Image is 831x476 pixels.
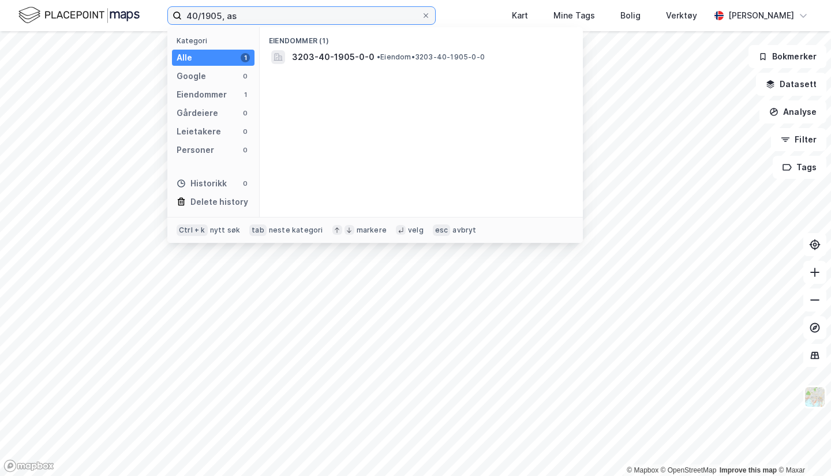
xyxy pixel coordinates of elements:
[773,421,831,476] iframe: Chat Widget
[177,106,218,120] div: Gårdeiere
[177,51,192,65] div: Alle
[661,466,717,474] a: OpenStreetMap
[292,50,375,64] span: 3203-40-1905-0-0
[553,9,595,23] div: Mine Tags
[177,143,214,157] div: Personer
[241,108,250,118] div: 0
[3,459,54,473] a: Mapbox homepage
[512,9,528,23] div: Kart
[190,195,248,209] div: Delete history
[177,69,206,83] div: Google
[377,53,380,61] span: •
[177,36,254,45] div: Kategori
[177,125,221,138] div: Leietakere
[773,421,831,476] div: Kontrollprogram for chat
[241,90,250,99] div: 1
[269,226,323,235] div: neste kategori
[182,7,421,24] input: Søk på adresse, matrikkel, gårdeiere, leietakere eller personer
[773,156,826,179] button: Tags
[666,9,697,23] div: Verktøy
[177,88,227,102] div: Eiendommer
[241,145,250,155] div: 0
[241,179,250,188] div: 0
[357,226,387,235] div: markere
[748,45,826,68] button: Bokmerker
[756,73,826,96] button: Datasett
[177,177,227,190] div: Historikk
[260,27,583,48] div: Eiendommer (1)
[627,466,658,474] a: Mapbox
[18,5,140,25] img: logo.f888ab2527a4732fd821a326f86c7f29.svg
[804,386,826,408] img: Z
[771,128,826,151] button: Filter
[728,9,794,23] div: [PERSON_NAME]
[241,53,250,62] div: 1
[620,9,641,23] div: Bolig
[720,466,777,474] a: Improve this map
[452,226,476,235] div: avbryt
[249,224,267,236] div: tab
[210,226,241,235] div: nytt søk
[177,224,208,236] div: Ctrl + k
[408,226,424,235] div: velg
[433,224,451,236] div: esc
[241,72,250,81] div: 0
[241,127,250,136] div: 0
[377,53,485,62] span: Eiendom • 3203-40-1905-0-0
[759,100,826,123] button: Analyse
